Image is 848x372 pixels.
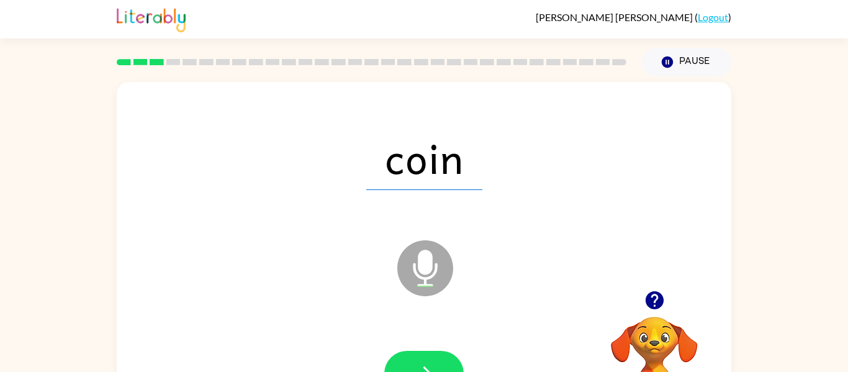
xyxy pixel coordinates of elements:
img: Literably [117,5,186,32]
span: coin [366,125,482,190]
div: ( ) [536,11,731,23]
button: Pause [641,48,731,76]
span: [PERSON_NAME] [PERSON_NAME] [536,11,695,23]
a: Logout [698,11,728,23]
